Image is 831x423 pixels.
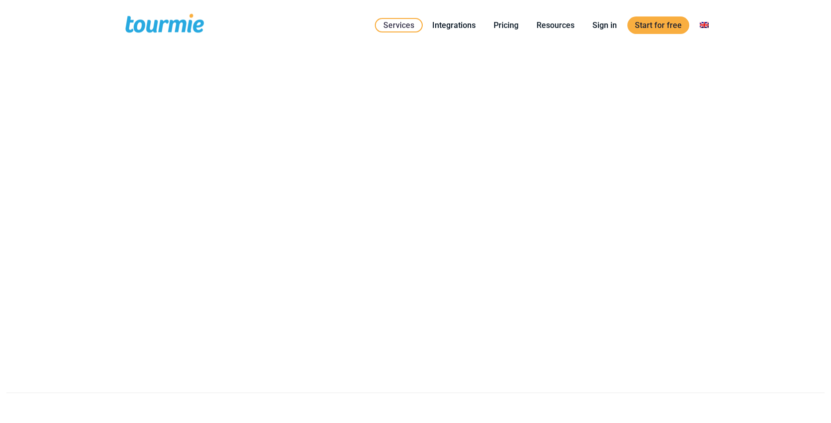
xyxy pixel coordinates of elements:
a: Pricing [486,19,526,31]
a: Services [375,18,423,32]
a: Sign in [585,19,624,31]
a: Start for free [627,16,689,34]
a: Integrations [425,19,483,31]
a: Resources [529,19,582,31]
